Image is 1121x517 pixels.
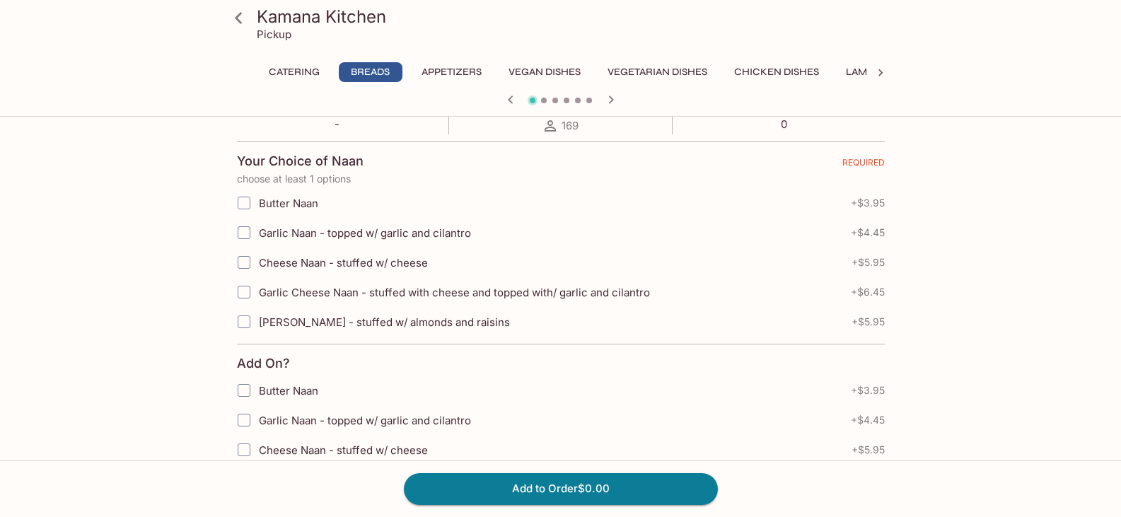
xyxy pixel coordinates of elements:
[318,117,355,131] p: -
[562,119,579,132] span: 169
[765,117,803,131] p: 0
[259,384,318,397] span: Butter Naan
[259,315,510,329] span: [PERSON_NAME] - stuffed w/ almonds and raisins
[851,414,885,426] span: + $4.45
[842,157,885,173] span: REQUIRED
[259,197,318,210] span: Butter Naan
[414,62,489,82] button: Appetizers
[851,227,885,238] span: + $4.45
[852,257,885,268] span: + $5.95
[259,414,471,427] span: Garlic Naan - topped w/ garlic and cilantro
[852,444,885,455] span: + $5.95
[259,286,650,299] span: Garlic Cheese Naan - stuffed with cheese and topped with/ garlic and cilantro
[259,256,428,269] span: Cheese Naan - stuffed w/ cheese
[257,6,889,28] h3: Kamana Kitchen
[257,28,291,41] p: Pickup
[851,385,885,396] span: + $3.95
[851,286,885,298] span: + $6.45
[600,62,715,82] button: Vegetarian Dishes
[838,62,919,82] button: Lamb Dishes
[237,173,885,185] p: choose at least 1 options
[259,443,428,457] span: Cheese Naan - stuffed w/ cheese
[237,153,364,169] h4: Your Choice of Naan
[261,62,327,82] button: Catering
[852,316,885,327] span: + $5.95
[404,473,718,504] button: Add to Order$0.00
[259,226,471,240] span: Garlic Naan - topped w/ garlic and cilantro
[237,356,290,371] h4: Add On?
[851,197,885,209] span: + $3.95
[726,62,827,82] button: Chicken Dishes
[501,62,588,82] button: Vegan Dishes
[339,62,402,82] button: Breads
